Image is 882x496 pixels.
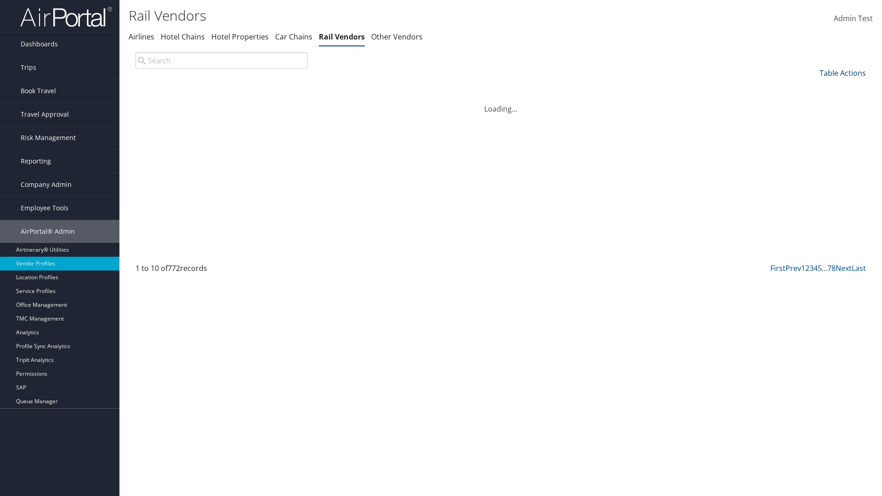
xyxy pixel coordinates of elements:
a: 4 [814,263,818,273]
h1: Rail Vendors [129,6,625,25]
span: Reporting [21,150,51,173]
span: Admin Test [834,13,873,23]
input: Search [136,52,308,69]
span: Trips [21,56,36,79]
span: … [822,263,827,273]
a: 2 [805,263,809,273]
a: 3 [809,263,814,273]
a: Car Chains [275,32,312,42]
span: Book Travel [21,79,56,102]
a: Hotel Properties [211,32,269,42]
img: airportal-logo.png [20,6,112,28]
a: First [770,263,786,273]
span: AirPortal® Admin [21,220,75,243]
a: Next [836,263,852,273]
a: 78 [827,263,836,273]
div: 1 to 10 of records [136,263,308,278]
span: Risk Management [21,126,76,149]
span: Dashboards [21,33,58,56]
span: 772 [168,263,180,273]
a: Hotel Chains [161,32,205,42]
span: Travel Approval [21,103,69,126]
span: Employee Tools [21,197,68,220]
a: Prev [786,263,801,273]
a: 5 [818,263,822,273]
a: Last [852,263,866,273]
a: Airlines [129,32,154,42]
a: Other Vendors [371,32,423,42]
a: Admin Test [834,5,873,33]
a: Rail Vendors [319,32,365,42]
a: 1 [801,263,805,273]
span: Company Admin [21,173,72,196]
a: Table Actions [820,68,866,78]
div: Loading... [129,92,873,114]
